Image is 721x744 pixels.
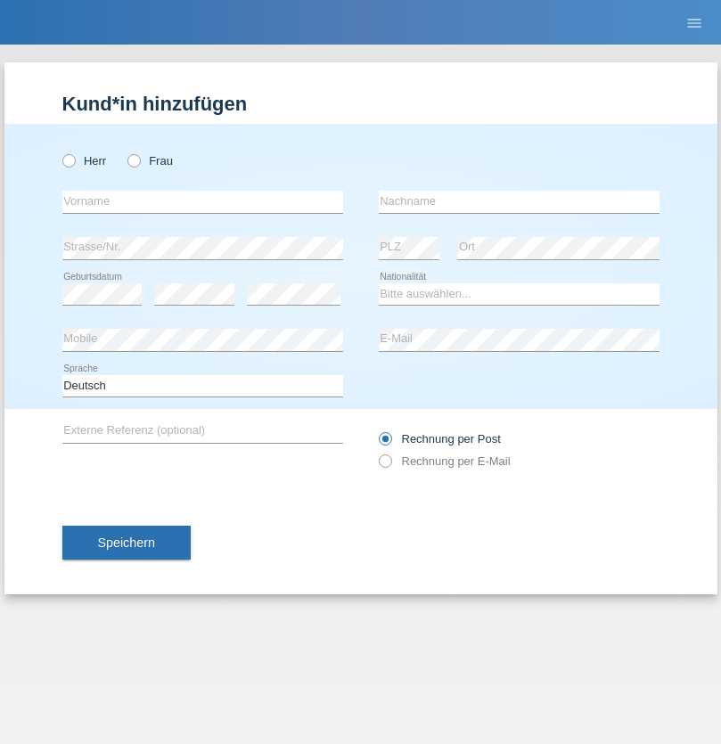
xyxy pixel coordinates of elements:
button: Speichern [62,526,191,560]
label: Rechnung per E-Mail [379,454,511,468]
input: Rechnung per E-Mail [379,454,390,477]
input: Herr [62,154,74,166]
a: menu [676,17,712,28]
input: Frau [127,154,139,166]
label: Frau [127,154,173,168]
input: Rechnung per Post [379,432,390,454]
h1: Kund*in hinzufügen [62,93,660,115]
i: menu [685,14,703,32]
span: Speichern [98,536,155,550]
label: Rechnung per Post [379,432,501,446]
label: Herr [62,154,107,168]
